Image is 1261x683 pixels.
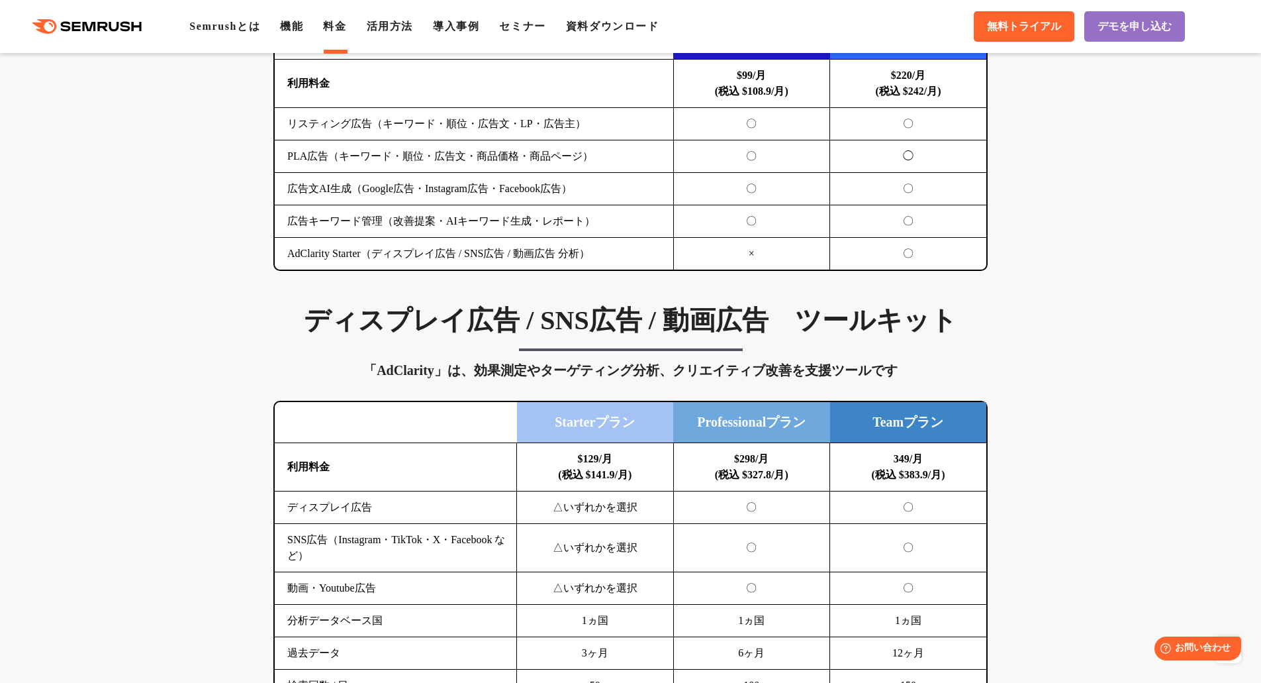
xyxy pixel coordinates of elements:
td: 〇 [830,572,987,605]
td: 〇 [673,140,830,173]
td: 〇 [673,108,830,140]
td: Starterプラン [517,402,674,443]
td: 〇 [830,173,987,205]
td: ディスプレイ広告 [275,492,517,524]
a: 機能 [280,21,303,32]
td: AdClarity Starter（ディスプレイ広告 / SNS広告 / 動画広告 分析） [275,238,673,270]
td: 〇 [830,524,987,572]
a: セミナー [499,21,545,32]
td: 6ヶ月 [673,637,830,670]
td: 分析データベース国 [275,605,517,637]
a: 無料トライアル [974,11,1074,42]
h3: ディスプレイ広告 / SNS広告 / 動画広告 ツールキット [273,304,988,337]
td: 〇 [673,524,830,572]
b: 349/月 (税込 $383.9/月) [871,453,945,480]
td: 〇 [830,205,987,238]
td: 過去データ [275,637,517,670]
td: 〇 [673,572,830,605]
b: 利用料金 [287,78,330,89]
a: デモを申し込む [1084,11,1185,42]
td: SNS広告（Instagram・TikTok・X・Facebook など） [275,524,517,572]
td: 動画・Youtube広告 [275,572,517,605]
a: 料金 [323,21,346,32]
td: ◯ [830,140,987,173]
td: 広告文AI生成（Google広告・Instagram広告・Facebook広告） [275,173,673,205]
b: $220/月 (税込 $242/月) [875,70,941,97]
td: 1ヵ国 [673,605,830,637]
div: 「AdClarity」は、効果測定やターゲティング分析、クリエイティブ改善を支援ツールです [273,360,988,381]
td: × [673,238,830,270]
td: △いずれかを選択 [517,492,674,524]
td: 〇 [830,492,987,524]
td: PLA広告（キーワード・順位・広告文・商品価格・商品ページ） [275,140,673,173]
b: $298/月 (税込 $327.8/月) [715,453,788,480]
td: 12ヶ月 [830,637,987,670]
td: リスティング広告（キーワード・順位・広告文・LP・広告主） [275,108,673,140]
td: 〇 [830,238,987,270]
td: 広告キーワード管理（改善提案・AIキーワード生成・レポート） [275,205,673,238]
td: 1ヵ国 [830,605,987,637]
a: 活用方法 [367,21,413,32]
td: 1ヵ国 [517,605,674,637]
td: △いずれかを選択 [517,524,674,572]
td: 〇 [673,173,830,205]
td: Professionalプラン [673,402,830,443]
a: Semrushとは [189,21,260,32]
span: 無料トライアル [987,20,1061,34]
td: 3ヶ月 [517,637,674,670]
b: $99/月 (税込 $108.9/月) [715,70,788,97]
td: Teamプラン [830,402,987,443]
td: 〇 [673,205,830,238]
b: $129/月 (税込 $141.9/月) [558,453,631,480]
a: 資料ダウンロード [566,21,659,32]
td: 〇 [673,492,830,524]
td: 〇 [830,108,987,140]
span: デモを申し込む [1098,20,1172,34]
a: 導入事例 [433,21,479,32]
td: △いずれかを選択 [517,572,674,605]
b: 利用料金 [287,461,330,472]
iframe: Help widget launcher [1143,631,1246,668]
